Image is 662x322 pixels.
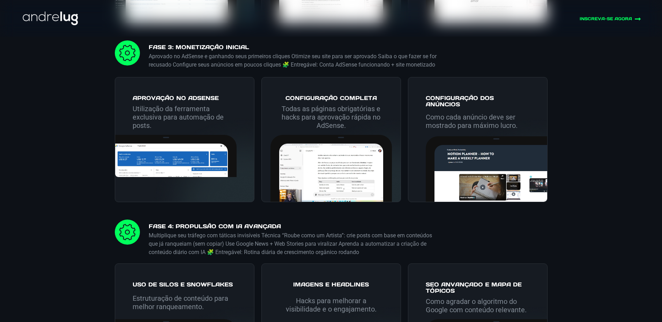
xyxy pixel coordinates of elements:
p: Hacks para melhorar a visibilidade e o engajamento. [279,297,383,313]
p: Como agradar o algoritmo do Google com conteúdo relevante. [426,297,530,314]
p: Utilização da ferramenta exclusiva para automação de posts. [133,105,237,130]
p: Estruturação de conteúdo para melhor ranqueamento. [133,294,237,311]
p: Todas as páginas obrigatórias e hacks para aprovação rápida no AdSense. [279,105,383,130]
h2: aPROVAÇÃO NO ADSENSE [133,95,237,101]
p: Multiplique seu tráfego com táticas invisíveis Técnica “Roube como um Artista”: crie posts com ba... [149,231,439,256]
h4: FASE 4: Propulsão com IA Avançada [149,223,439,231]
p: Como cada anúncio deve ser mostrado para máximo lucro. [426,113,530,130]
h2: cONFIGURAÇÃO COMPLETA [279,95,383,101]
h2: SEO Anvançado e Mapa de Tópicos [426,281,530,294]
h2: Configuração dos anúncios [426,95,530,107]
p: Aprovado no AdSense e ganhando seus primeiros cliques Otimize seu site para ser aprovado Saiba o ... [149,52,439,69]
h2: Imagens e Headlines [279,281,383,287]
h2: Uso de Silos e Snowflakes [133,281,237,287]
a: INSCREVA-SE AGORA [450,16,641,22]
h4: FASE 3: Monetização Inicial [149,44,439,52]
